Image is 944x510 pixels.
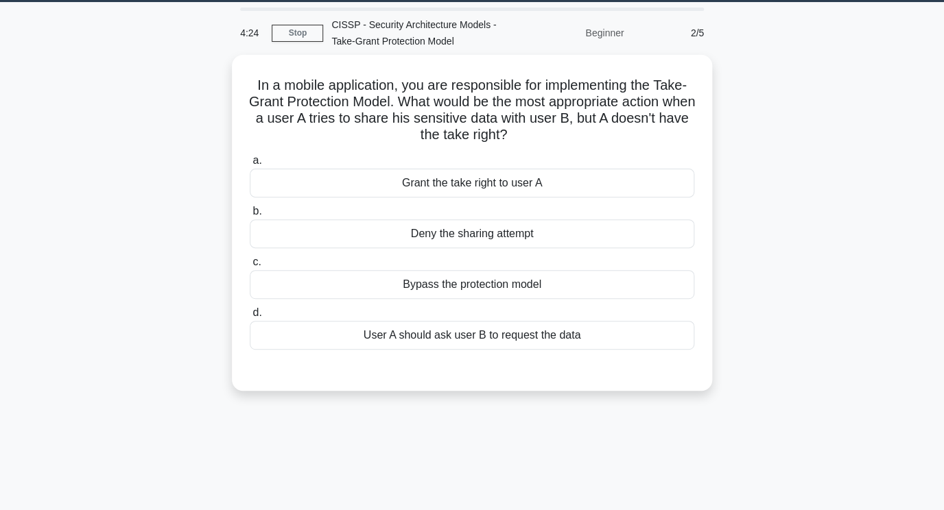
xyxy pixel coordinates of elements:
[252,154,261,166] span: a.
[272,25,323,42] a: Stop
[632,19,712,47] div: 2/5
[250,219,694,248] div: Deny the sharing attempt
[250,270,694,299] div: Bypass the protection model
[250,169,694,197] div: Grant the take right to user A
[323,11,512,55] div: CISSP - Security Architecture Models - Take-Grant Protection Model
[248,77,696,144] h5: In a mobile application, you are responsible for implementing the Take-Grant Protection Model. Wh...
[252,306,261,318] span: d.
[252,205,261,217] span: b.
[252,256,261,267] span: c.
[250,321,694,350] div: User A should ask user B to request the data
[512,19,632,47] div: Beginner
[232,19,272,47] div: 4:24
